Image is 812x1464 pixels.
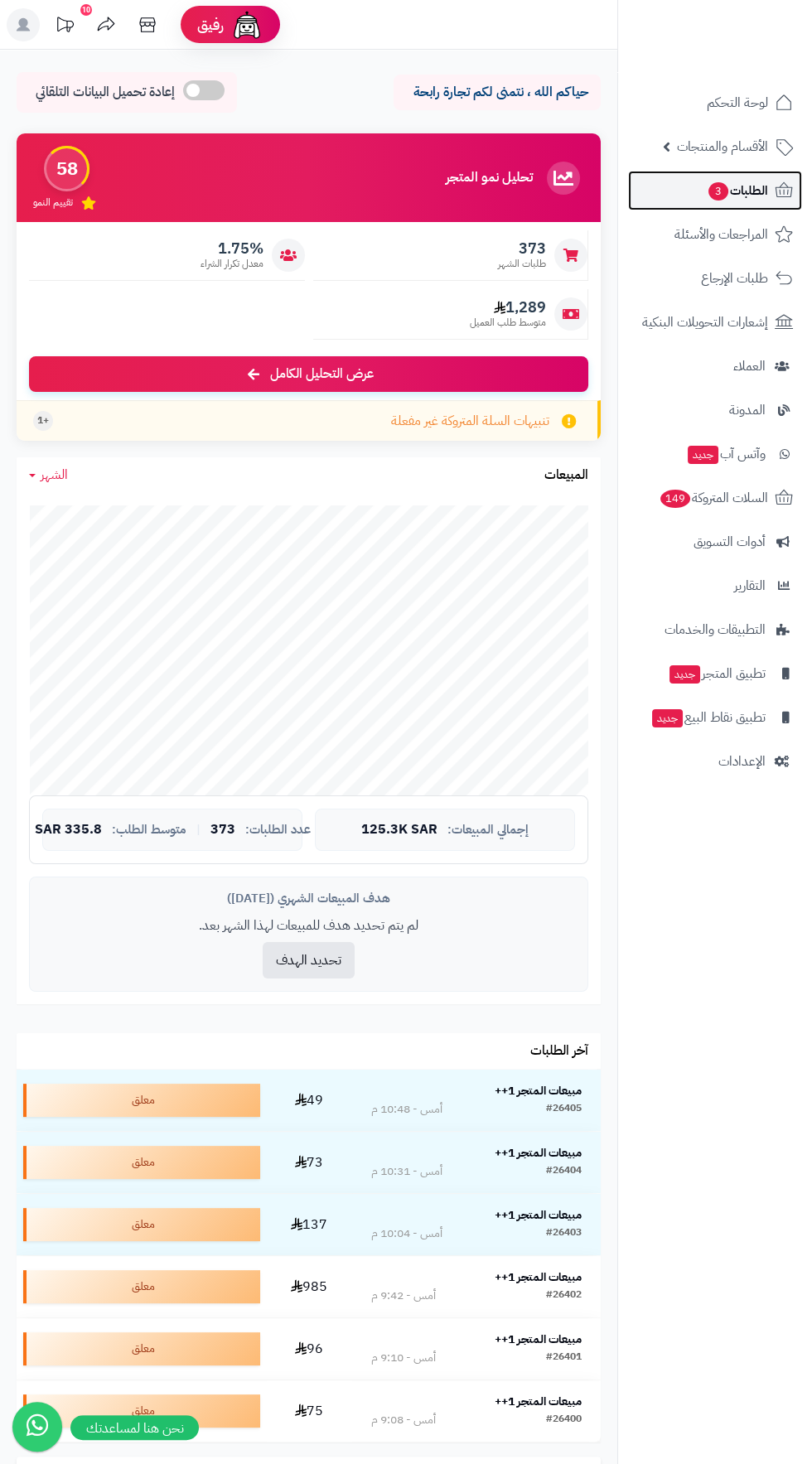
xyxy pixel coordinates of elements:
a: وآتس آبجديد [628,434,802,474]
a: المدونة [628,390,802,430]
div: أمس - 9:10 م [371,1350,436,1366]
div: #26401 [546,1350,582,1366]
a: السلات المتروكة149 [628,478,802,518]
span: المدونة [729,399,766,422]
span: جديد [688,446,718,464]
span: لوحة التحكم [707,91,768,114]
span: أدوات التسويق [694,530,766,553]
td: 73 [267,1132,352,1193]
p: حياكم الله ، نتمنى لكم تجارة رابحة [406,83,588,102]
div: أمس - 10:48 م [371,1101,442,1118]
div: معلق [23,1146,260,1179]
a: التطبيقات والخدمات [628,610,802,650]
span: طلبات الشهر [498,257,546,271]
td: 96 [267,1318,352,1379]
a: المراجعات والأسئلة [628,215,802,254]
a: لوحة التحكم [628,83,802,123]
div: معلق [23,1332,260,1365]
span: السلات المتروكة [659,486,768,510]
span: إعادة تحميل البيانات التلقائي [36,83,175,102]
span: التطبيقات والخدمات [665,618,766,641]
span: إشعارات التحويلات البنكية [642,311,768,334]
strong: مبيعات المتجر 1++ [495,1206,582,1224]
span: تطبيق نقاط البيع [650,706,766,729]
strong: مبيعات المتجر 1++ [495,1082,582,1099]
span: 125.3K SAR [361,823,437,838]
span: متوسط الطلب: [112,823,186,837]
span: 149 [660,490,690,508]
div: #26405 [546,1101,582,1118]
div: #26402 [546,1288,582,1304]
strong: مبيعات المتجر 1++ [495,1144,582,1162]
img: ai-face.png [230,8,263,41]
span: | [196,824,201,836]
div: أمس - 10:31 م [371,1163,442,1180]
span: تنبيهات السلة المتروكة غير مفعلة [391,412,549,431]
span: الشهر [41,465,68,485]
span: تطبيق المتجر [668,662,766,685]
a: العملاء [628,346,802,386]
span: الإعدادات [718,750,766,773]
span: 335.8 SAR [35,823,102,838]
span: 373 [210,823,235,838]
a: الطلبات3 [628,171,802,210]
span: جديد [652,709,683,727]
div: 10 [80,4,92,16]
h3: آخر الطلبات [530,1044,588,1059]
a: تطبيق نقاط البيعجديد [628,698,802,737]
span: عرض التحليل الكامل [270,365,374,384]
a: تحديثات المنصة [44,8,85,46]
span: طلبات الإرجاع [701,267,768,290]
span: وآتس آب [686,442,766,466]
span: 1.75% [201,239,263,258]
a: التقارير [628,566,802,606]
span: معدل تكرار الشراء [201,257,263,271]
div: معلق [23,1394,260,1428]
span: 373 [498,239,546,258]
div: معلق [23,1208,260,1241]
a: إشعارات التحويلات البنكية [628,302,802,342]
span: المراجعات والأسئلة [674,223,768,246]
div: #26404 [546,1163,582,1180]
h3: المبيعات [544,468,588,483]
strong: مبيعات المتجر 1++ [495,1393,582,1410]
span: متوسط طلب العميل [470,316,546,330]
a: عرض التحليل الكامل [29,356,588,392]
div: معلق [23,1084,260,1117]
span: الأقسام والمنتجات [677,135,768,158]
span: التقارير [734,574,766,597]
td: 49 [267,1070,352,1131]
a: الشهر [29,466,68,485]
span: 3 [708,182,728,201]
div: #26400 [546,1412,582,1428]
strong: مبيعات المتجر 1++ [495,1331,582,1348]
strong: مبيعات المتجر 1++ [495,1268,582,1286]
a: تطبيق المتجرجديد [628,654,802,693]
div: هدف المبيعات الشهري ([DATE]) [42,890,575,907]
div: أمس - 9:42 م [371,1288,436,1304]
a: أدوات التسويق [628,522,802,562]
span: +1 [37,413,49,428]
td: 75 [267,1380,352,1442]
p: لم يتم تحديد هدف للمبيعات لهذا الشهر بعد. [42,916,575,935]
span: عدد الطلبات: [245,823,311,837]
td: 985 [267,1256,352,1317]
td: 137 [267,1194,352,1255]
div: معلق [23,1270,260,1303]
div: أمس - 10:04 م [371,1225,442,1242]
a: طلبات الإرجاع [628,258,802,298]
div: #26403 [546,1225,582,1242]
a: الإعدادات [628,742,802,781]
button: تحديد الهدف [263,942,355,978]
span: 1,289 [470,298,546,316]
span: تقييم النمو [33,196,73,210]
span: العملاء [733,355,766,378]
span: رفيق [197,15,224,35]
h3: تحليل نمو المتجر [446,171,533,186]
span: إجمالي المبيعات: [447,823,529,837]
div: أمس - 9:08 م [371,1412,436,1428]
span: جديد [669,665,700,684]
span: الطلبات [707,179,768,202]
